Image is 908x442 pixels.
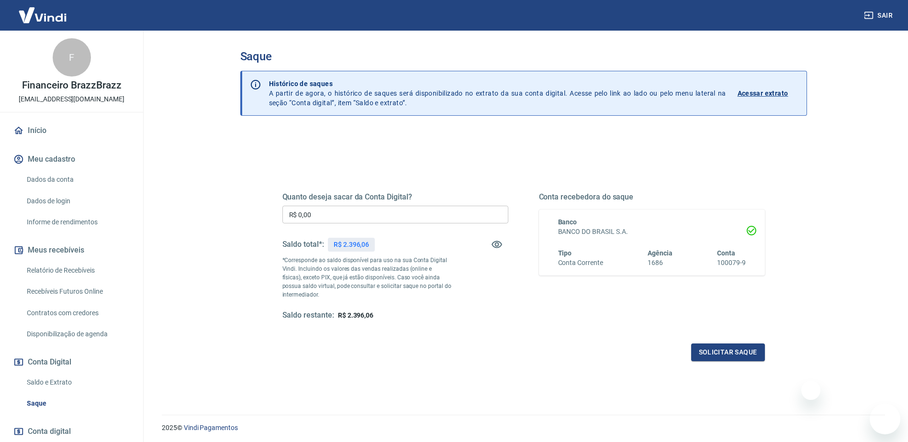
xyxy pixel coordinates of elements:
iframe: Fechar mensagem [801,381,820,400]
a: Vindi Pagamentos [184,424,238,431]
a: Recebíveis Futuros Online [23,282,132,301]
button: Solicitar saque [691,343,765,361]
a: Início [11,120,132,141]
button: Meu cadastro [11,149,132,170]
a: Saldo e Extrato [23,373,132,392]
span: Conta digital [28,425,71,438]
p: Histórico de saques [269,79,726,88]
a: Saque [23,394,132,413]
a: Contratos com credores [23,303,132,323]
p: 2025 © [162,423,885,433]
a: Relatório de Recebíveis [23,261,132,280]
p: Financeiro BrazzBrazz [22,80,122,90]
h6: 1686 [648,258,673,268]
span: Banco [558,218,577,226]
h6: BANCO DO BRASIL S.A. [558,227,746,237]
span: R$ 2.396,06 [338,311,373,319]
a: Disponibilização de agenda [23,324,132,344]
h3: Saque [240,50,807,63]
p: A partir de agora, o histórico de saques será disponibilizado no extrato da sua conta digital. Ac... [269,79,726,108]
p: [EMAIL_ADDRESS][DOMAIN_NAME] [19,94,124,104]
p: *Corresponde ao saldo disponível para uso na sua Conta Digital Vindi. Incluindo os valores das ve... [282,256,452,299]
h5: Conta recebedora do saque [539,192,765,202]
img: Vindi [11,0,74,30]
h6: Conta Corrente [558,258,603,268]
p: R$ 2.396,06 [334,240,369,250]
button: Meus recebíveis [11,240,132,261]
a: Dados de login [23,191,132,211]
h5: Quanto deseja sacar da Conta Digital? [282,192,508,202]
button: Conta Digital [11,352,132,373]
div: F [53,38,91,77]
h5: Saldo restante: [282,310,334,320]
a: Acessar extrato [738,79,799,108]
span: Conta [717,249,735,257]
p: Acessar extrato [738,88,788,98]
button: Sair [862,7,897,24]
a: Dados da conta [23,170,132,189]
a: Informe de rendimentos [23,212,132,232]
h6: 100079-9 [717,258,746,268]
span: Tipo [558,249,572,257]
a: Conta digital [11,421,132,442]
span: Agência [648,249,673,257]
h5: Saldo total*: [282,240,324,249]
iframe: Botão para abrir a janela de mensagens [870,404,900,434]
